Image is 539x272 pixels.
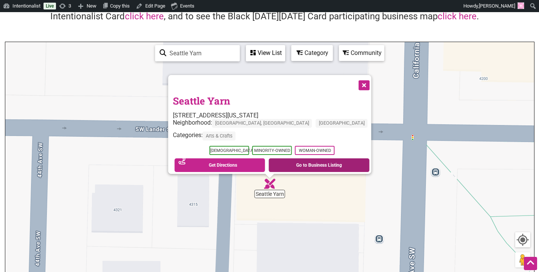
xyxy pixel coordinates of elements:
[438,11,477,22] a: click here
[315,119,367,128] span: [GEOGRAPHIC_DATA]
[125,11,164,22] a: click here
[252,146,292,155] span: Minority-Owned
[354,75,373,94] button: Close
[155,45,240,61] div: Type to search and filter
[479,3,515,9] span: [PERSON_NAME]
[339,45,384,61] div: Filter by Community
[166,46,235,61] input: Type to find and filter...
[209,146,249,155] span: [DEMOGRAPHIC_DATA]-Owned
[212,119,312,128] span: [GEOGRAPHIC_DATA], [GEOGRAPHIC_DATA]
[264,178,275,189] div: Seattle Yarn
[172,119,371,131] div: Neighborhood:
[172,112,371,119] div: [STREET_ADDRESS][US_STATE]
[202,132,235,141] span: Arts & Crafts
[340,46,384,60] div: Community
[246,45,285,61] div: See a list of the visible businesses
[515,232,530,247] button: Your Location
[269,158,370,172] a: Go to Business Listing
[524,257,537,270] div: Scroll Back to Top
[247,46,284,60] div: View List
[174,158,265,172] a: Get Directions
[172,94,230,107] a: Seattle Yarn
[291,45,333,61] div: Filter by category
[515,252,530,267] button: Drag Pegman onto the map to open Street View
[43,3,56,9] a: Live
[292,46,332,60] div: Category
[172,132,371,144] div: Categories:
[295,146,334,155] span: Woman-Owned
